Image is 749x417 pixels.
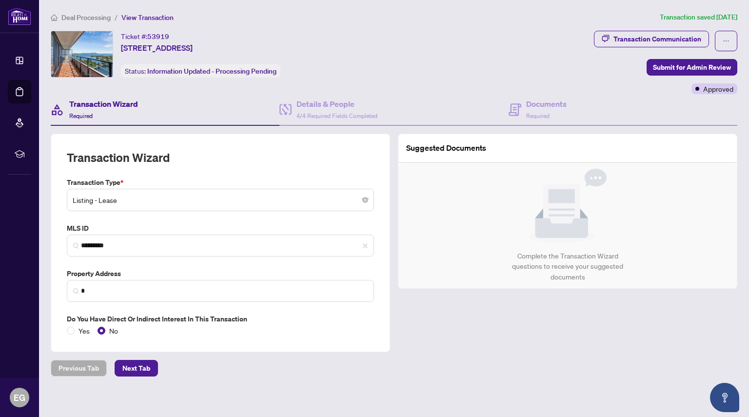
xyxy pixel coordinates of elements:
div: Transaction Communication [613,31,701,47]
h4: Documents [526,98,567,110]
span: ellipsis [723,38,729,44]
span: Listing - Lease [73,191,368,209]
span: Required [526,112,550,119]
span: 4/4 Required Fields Completed [296,112,377,119]
span: Submit for Admin Review [653,60,731,75]
button: Open asap [710,383,739,412]
div: Status: [121,64,280,78]
span: EG [14,391,25,404]
img: logo [8,7,31,25]
span: close [362,243,368,249]
span: View Transaction [121,13,174,22]
h4: Details & People [296,98,377,110]
span: Information Updated - Processing Pending [147,67,276,76]
div: Ticket #: [121,31,169,42]
img: IMG-W12420839_1.jpg [51,31,113,77]
span: Required [69,112,93,119]
button: Next Tab [115,360,158,377]
span: No [105,325,122,336]
span: close-circle [362,197,368,203]
article: Suggested Documents [406,142,486,154]
button: Transaction Communication [594,31,709,47]
button: Submit for Admin Review [647,59,737,76]
label: MLS ID [67,223,374,234]
span: [STREET_ADDRESS] [121,42,193,54]
h4: Transaction Wizard [69,98,138,110]
span: 53919 [147,32,169,41]
img: search_icon [73,243,79,249]
img: search_icon [73,288,79,294]
span: Yes [75,325,94,336]
h2: Transaction Wizard [67,150,170,165]
button: Previous Tab [51,360,107,377]
div: Complete the Transaction Wizard questions to receive your suggested documents [502,251,634,283]
span: Approved [703,83,733,94]
label: Do you have direct or indirect interest in this transaction [67,314,374,324]
label: Property Address [67,268,374,279]
li: / [115,12,118,23]
img: Null State Icon [529,169,607,243]
span: Deal Processing [61,13,111,22]
article: Transaction saved [DATE] [660,12,737,23]
label: Transaction Type [67,177,374,188]
span: Next Tab [122,360,150,376]
span: home [51,14,58,21]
